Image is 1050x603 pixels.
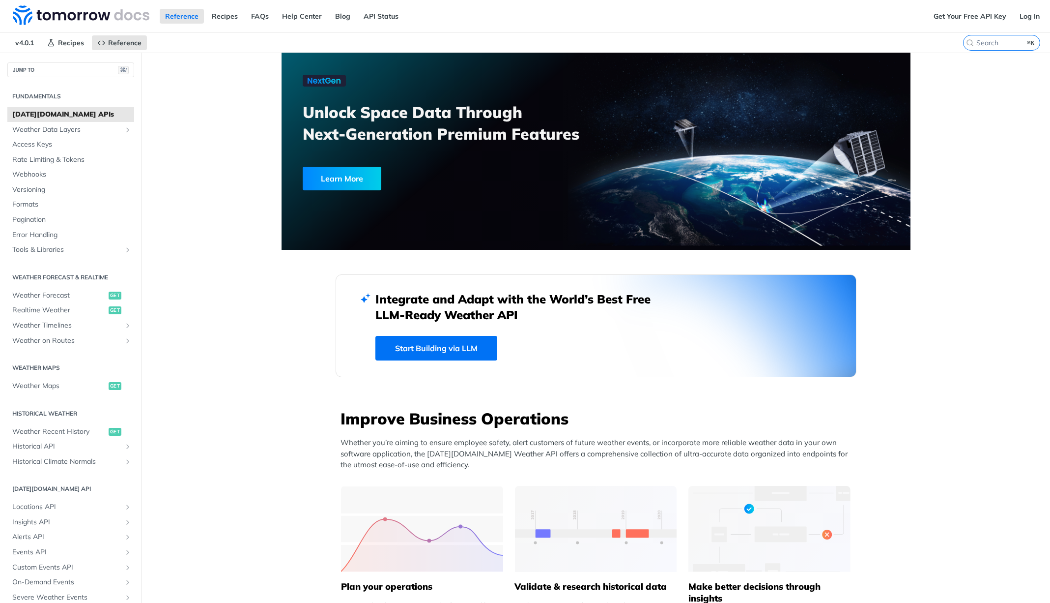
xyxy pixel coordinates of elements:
span: Recipes [58,38,84,47]
a: Learn More [303,167,546,190]
span: Tools & Libraries [12,245,121,255]
span: Rate Limiting & Tokens [12,155,132,165]
button: Show subpages for Locations API [124,503,132,511]
a: Events APIShow subpages for Events API [7,545,134,560]
span: get [109,306,121,314]
a: FAQs [246,9,274,24]
kbd: ⌘K [1025,38,1037,48]
a: Versioning [7,182,134,197]
span: Webhooks [12,170,132,180]
a: Blog [330,9,356,24]
span: Weather Recent History [12,427,106,437]
a: Alerts APIShow subpages for Alerts API [7,530,134,544]
span: On-Demand Events [12,577,121,587]
span: Realtime Weather [12,305,106,315]
span: get [109,382,121,390]
a: API Status [358,9,404,24]
span: Severe Weather Events [12,593,121,603]
h5: Validate & research historical data [514,581,677,593]
a: Weather Recent Historyget [7,424,134,439]
h2: Weather Maps [7,363,134,372]
span: ⌘/ [118,66,129,74]
span: Weather Maps [12,381,106,391]
span: Reference [108,38,142,47]
span: get [109,428,121,436]
svg: Search [966,39,974,47]
button: Show subpages for Historical API [124,443,132,451]
a: Weather Mapsget [7,379,134,393]
a: Custom Events APIShow subpages for Custom Events API [7,560,134,575]
p: Whether you’re aiming to ensure employee safety, alert customers of future weather events, or inc... [341,437,856,471]
button: Show subpages for On-Demand Events [124,578,132,586]
a: Reference [92,35,147,50]
span: Versioning [12,185,132,195]
a: Weather Forecastget [7,288,134,303]
img: a22d113-group-496-32x.svg [688,486,851,572]
img: Tomorrow.io Weather API Docs [13,5,149,25]
span: [DATE][DOMAIN_NAME] APIs [12,110,132,120]
button: Show subpages for Severe Weather Events [124,594,132,602]
span: Events API [12,547,121,557]
span: Historical Climate Normals [12,457,121,467]
a: Recipes [206,9,243,24]
a: Realtime Weatherget [7,303,134,318]
h3: Improve Business Operations [341,408,856,429]
a: Access Keys [7,137,134,152]
img: NextGen [303,75,346,87]
a: Insights APIShow subpages for Insights API [7,515,134,530]
h2: Historical Weather [7,409,134,418]
a: Get Your Free API Key [928,9,1012,24]
button: Show subpages for Custom Events API [124,564,132,572]
span: Insights API [12,517,121,527]
span: get [109,292,121,300]
a: Formats [7,197,134,212]
span: Custom Events API [12,563,121,573]
button: Show subpages for Alerts API [124,533,132,541]
button: Show subpages for Tools & Libraries [124,246,132,254]
span: Error Handling [12,230,132,240]
img: 13d7ca0-group-496-2.svg [515,486,677,572]
span: Pagination [12,215,132,225]
button: Show subpages for Weather Timelines [124,322,132,330]
h2: Fundamentals [7,92,134,101]
a: Start Building via LLM [375,336,497,361]
a: Pagination [7,212,134,227]
a: Log In [1014,9,1045,24]
span: Locations API [12,502,121,512]
a: Rate Limiting & Tokens [7,152,134,167]
a: Recipes [42,35,89,50]
span: Weather Timelines [12,321,121,331]
button: Show subpages for Historical Climate Normals [124,458,132,466]
a: Weather on RoutesShow subpages for Weather on Routes [7,333,134,348]
a: Webhooks [7,167,134,182]
a: Tools & LibrariesShow subpages for Tools & Libraries [7,242,134,257]
h3: Unlock Space Data Through Next-Generation Premium Features [303,101,607,145]
button: Show subpages for Weather Data Layers [124,126,132,134]
span: Formats [12,200,132,210]
span: Weather on Routes [12,336,121,346]
button: Show subpages for Events API [124,548,132,556]
a: Weather Data LayersShow subpages for Weather Data Layers [7,122,134,137]
a: Reference [160,9,204,24]
span: Access Keys [12,140,132,150]
button: JUMP TO⌘/ [7,62,134,77]
a: Locations APIShow subpages for Locations API [7,500,134,514]
div: Learn More [303,167,381,190]
span: Historical API [12,442,121,452]
button: Show subpages for Insights API [124,518,132,526]
a: [DATE][DOMAIN_NAME] APIs [7,107,134,122]
button: Show subpages for Weather on Routes [124,337,132,345]
a: On-Demand EventsShow subpages for On-Demand Events [7,575,134,590]
a: Error Handling [7,228,134,242]
h2: Weather Forecast & realtime [7,273,134,282]
span: Alerts API [12,532,121,542]
a: Help Center [277,9,327,24]
img: 39565e8-group-4962x.svg [341,486,503,572]
span: v4.0.1 [10,35,39,50]
h2: Integrate and Adapt with the World’s Best Free LLM-Ready Weather API [375,291,665,323]
span: Weather Data Layers [12,125,121,135]
a: Historical Climate NormalsShow subpages for Historical Climate Normals [7,454,134,469]
a: Historical APIShow subpages for Historical API [7,439,134,454]
h5: Plan your operations [341,581,503,593]
a: Weather TimelinesShow subpages for Weather Timelines [7,318,134,333]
